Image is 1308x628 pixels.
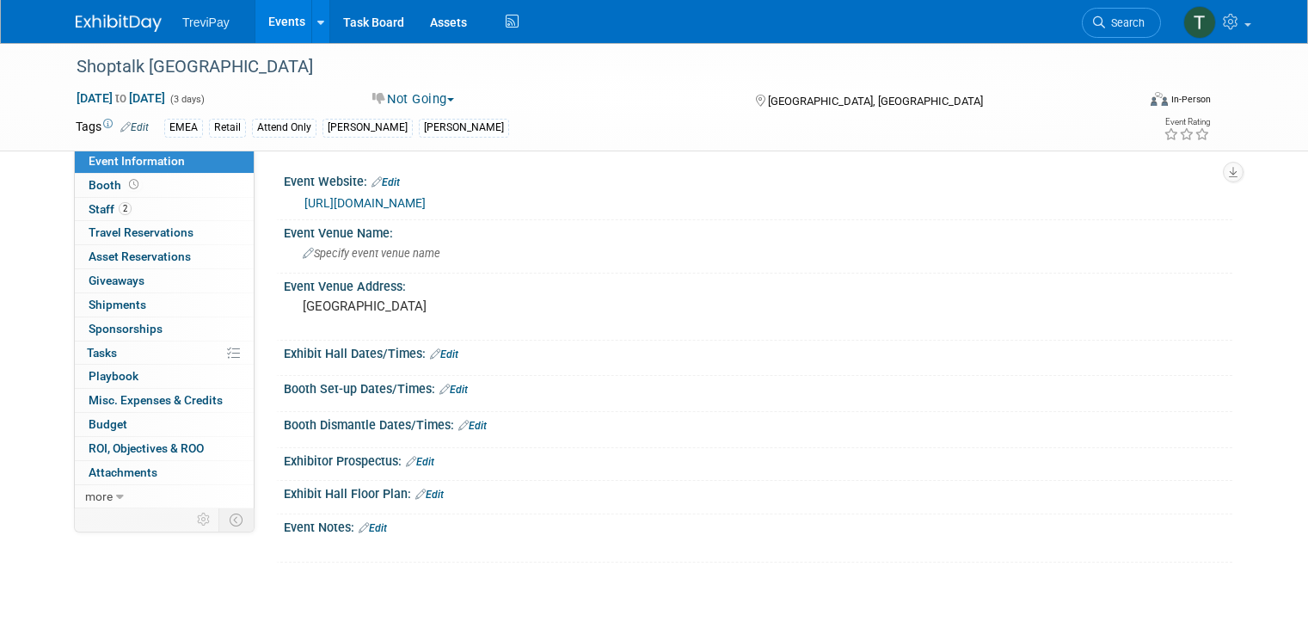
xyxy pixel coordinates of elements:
span: Asset Reservations [89,249,191,263]
a: Travel Reservations [75,221,254,244]
div: Booth Set-up Dates/Times: [284,376,1232,398]
a: [URL][DOMAIN_NAME] [304,196,426,210]
a: Tasks [75,342,254,365]
img: ExhibitDay [76,15,162,32]
a: Edit [430,348,458,360]
a: Playbook [75,365,254,388]
a: Edit [458,420,487,432]
span: Budget [89,417,127,431]
div: Exhibit Hall Floor Plan: [284,481,1232,503]
a: Event Information [75,150,254,173]
a: Edit [406,456,434,468]
span: Shipments [89,298,146,311]
a: Asset Reservations [75,245,254,268]
span: Misc. Expenses & Credits [89,393,223,407]
div: Shoptalk [GEOGRAPHIC_DATA] [71,52,1115,83]
span: Booth not reserved yet [126,178,142,191]
div: Event Venue Name: [284,220,1232,242]
div: Event Rating [1164,118,1210,126]
a: ROI, Objectives & ROO [75,437,254,460]
img: Format-Inperson.png [1151,92,1168,106]
td: Tags [76,118,149,138]
div: Retail [209,119,246,137]
a: more [75,485,254,508]
a: Edit [120,121,149,133]
td: Personalize Event Tab Strip [189,508,219,531]
span: [DATE] [DATE] [76,90,166,106]
a: Search [1082,8,1161,38]
a: Booth [75,174,254,197]
td: Toggle Event Tabs [219,508,255,531]
span: Playbook [89,369,138,383]
div: In-Person [1170,93,1211,106]
div: Exhibitor Prospectus: [284,448,1232,471]
span: more [85,489,113,503]
a: Sponsorships [75,317,254,341]
div: Event Notes: [284,514,1232,537]
div: Event Website: [284,169,1232,191]
span: Search [1105,16,1145,29]
span: [GEOGRAPHIC_DATA], [GEOGRAPHIC_DATA] [768,95,983,108]
div: Event Format [1043,89,1211,115]
span: Event Information [89,154,185,168]
span: Booth [89,178,142,192]
span: Travel Reservations [89,225,193,239]
div: EMEA [164,119,203,137]
img: Tara DePaepe [1183,6,1216,39]
span: 2 [119,202,132,215]
div: Event Venue Address: [284,274,1232,295]
a: Edit [439,384,468,396]
a: Budget [75,413,254,436]
a: Edit [415,489,444,501]
a: Misc. Expenses & Credits [75,389,254,412]
button: Not Going [366,90,461,108]
span: Staff [89,202,132,216]
div: [PERSON_NAME] [322,119,413,137]
pre: [GEOGRAPHIC_DATA] [303,299,660,314]
a: Staff2 [75,198,254,221]
span: to [113,91,129,105]
a: Attachments [75,461,254,484]
span: ROI, Objectives & ROO [89,441,204,455]
span: (3 days) [169,94,205,105]
div: Exhibit Hall Dates/Times: [284,341,1232,363]
span: Tasks [87,346,117,360]
span: TreviPay [182,15,230,29]
div: Booth Dismantle Dates/Times: [284,412,1232,434]
span: Attachments [89,465,157,479]
span: Giveaways [89,274,144,287]
a: Edit [372,176,400,188]
span: Sponsorships [89,322,163,336]
div: Attend Only [252,119,316,137]
a: Giveaways [75,269,254,292]
a: Edit [359,522,387,534]
div: [PERSON_NAME] [419,119,509,137]
a: Shipments [75,293,254,317]
span: Specify event venue name [303,247,440,260]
